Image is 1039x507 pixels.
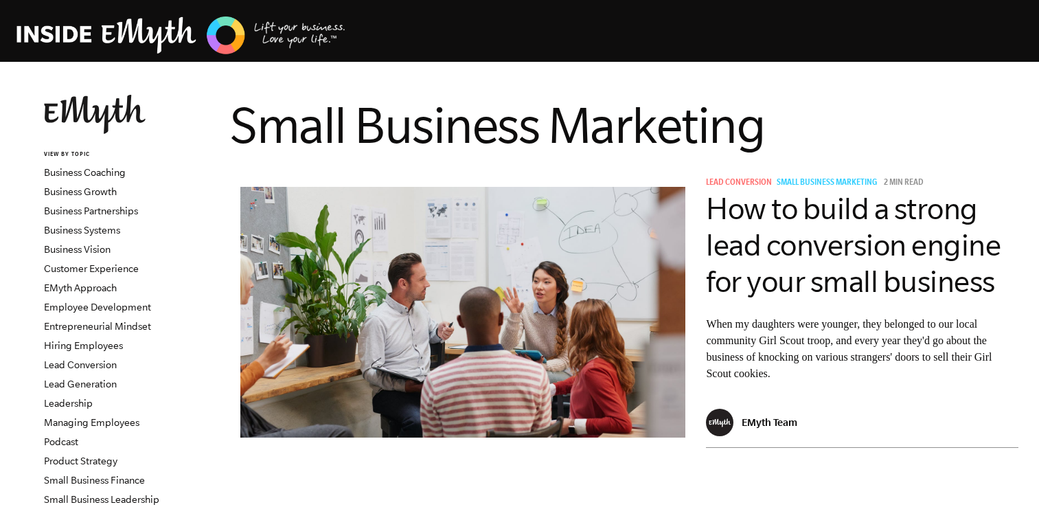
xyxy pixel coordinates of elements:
[706,192,1001,298] a: How to build a strong lead conversion engine for your small business
[44,455,117,466] a: Product Strategy
[44,321,151,332] a: Entrepreneurial Mindset
[44,167,126,178] a: Business Coaching
[706,409,733,436] img: EMyth Team - EMyth
[44,398,93,409] a: Leadership
[44,205,138,216] a: Business Partnerships
[706,316,1018,382] p: When my daughters were younger, they belonged to our local community Girl Scout troop, and every ...
[44,225,120,236] a: Business Systems
[44,379,117,390] a: Lead Generation
[777,179,882,188] a: Small Business Marketing
[884,179,924,188] p: 2 min read
[44,302,151,313] a: Employee Development
[44,263,139,274] a: Customer Experience
[44,186,117,197] a: Business Growth
[706,179,772,188] span: Lead Conversion
[742,416,797,428] p: EMyth Team
[16,14,346,56] img: EMyth Business Coaching
[44,95,146,134] img: EMyth
[777,179,877,188] span: Small Business Marketing
[970,441,1039,507] iframe: Chat Widget
[44,436,78,447] a: Podcast
[44,150,209,159] h6: VIEW BY TOPIC
[44,494,159,505] a: Small Business Leadership
[44,282,117,293] a: EMyth Approach
[44,340,123,351] a: Hiring Employees
[44,244,111,255] a: Business Vision
[44,417,139,428] a: Managing Employees
[230,95,1029,155] h1: Small Business Marketing
[44,475,145,486] a: Small Business Finance
[706,179,777,188] a: Lead Conversion
[44,359,117,370] a: Lead Conversion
